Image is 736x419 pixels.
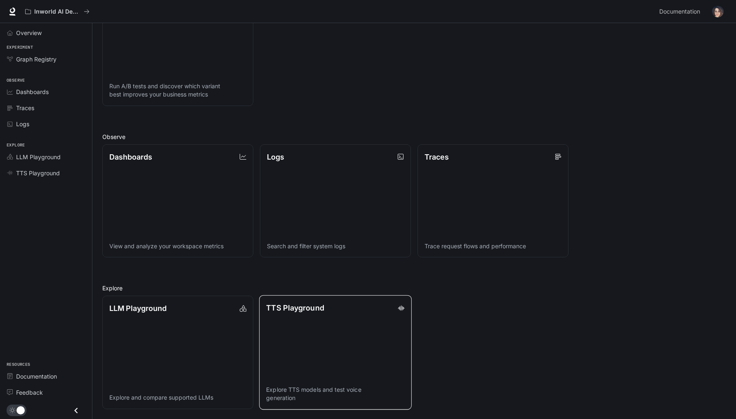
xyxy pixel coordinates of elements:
a: Feedback [3,385,89,400]
button: Close drawer [67,402,85,419]
a: TTS PlaygroundExplore TTS models and test voice generation [259,295,412,410]
span: Dashboards [16,87,49,96]
a: LLM PlaygroundExplore and compare supported LLMs [102,296,253,409]
span: Overview [16,28,42,37]
img: User avatar [712,6,724,17]
span: Feedback [16,388,43,397]
p: Explore and compare supported LLMs [109,393,246,402]
button: All workspaces [21,3,93,20]
p: Traces [425,151,449,162]
h2: Observe [102,132,726,141]
a: TracesTrace request flows and performance [418,144,569,258]
p: Explore TTS models and test voice generation [266,386,404,402]
a: Traces [3,101,89,115]
p: Inworld AI Demos [34,8,80,15]
span: Documentation [16,372,57,381]
a: TTS Playground [3,166,89,180]
h2: Explore [102,284,726,292]
p: Run A/B tests and discover which variant best improves your business metrics [109,82,246,99]
p: Trace request flows and performance [425,242,561,250]
a: LogsSearch and filter system logs [260,144,411,258]
a: Dashboards [3,85,89,99]
span: Documentation [659,7,700,17]
p: Dashboards [109,151,152,162]
a: Logs [3,117,89,131]
a: DashboardsView and analyze your workspace metrics [102,144,253,258]
button: User avatar [710,3,726,20]
span: Logs [16,120,29,128]
a: Documentation [656,3,706,20]
p: View and analyze your workspace metrics [109,242,246,250]
a: Documentation [3,369,89,384]
span: TTS Playground [16,169,60,177]
span: Traces [16,104,34,112]
p: TTS Playground [266,302,324,313]
p: Search and filter system logs [267,242,404,250]
span: Dark mode toggle [17,405,25,414]
a: Overview [3,26,89,40]
p: LLM Playground [109,303,167,314]
span: Graph Registry [16,55,57,64]
p: Logs [267,151,284,162]
a: Graph Registry [3,52,89,66]
a: LLM Playground [3,150,89,164]
span: LLM Playground [16,153,61,161]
